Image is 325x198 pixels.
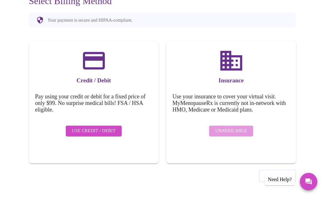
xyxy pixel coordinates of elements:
[266,172,289,180] span: Previous
[35,93,152,113] h5: Pay using your credit or debit for a fixed price of only $99. No surprise medical bills! FSA / HS...
[173,93,290,113] h5: Use your insurance to cover your virtual visit. MyMenopauseRx is currently not in-network with HM...
[300,173,317,190] button: Messages
[48,18,132,23] p: Your payment is secure and HIPAA-compliant.
[173,77,290,84] h3: Insurance
[35,77,152,84] h3: Credit / Debit
[66,126,122,137] button: Use Credit / Debit
[265,174,295,185] div: Need Help?
[259,170,296,182] button: Previous
[72,127,116,135] span: Use Credit / Debit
